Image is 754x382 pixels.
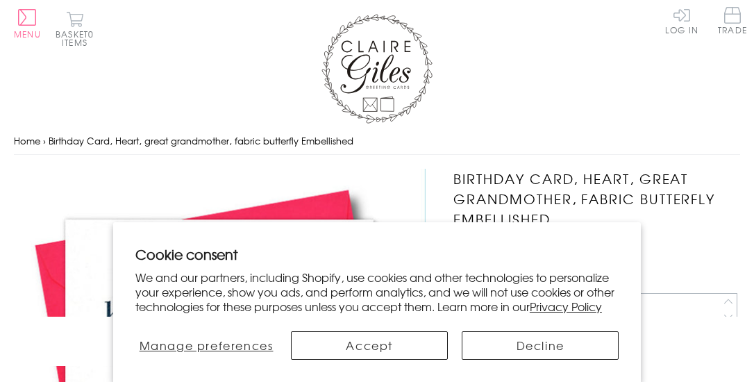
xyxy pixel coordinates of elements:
a: Log In [665,7,698,34]
p: We and our partners, including Shopify, use cookies and other technologies to personalize your ex... [135,270,619,313]
h1: Birthday Card, Heart, great grandmother, fabric butterfly Embellished [453,169,740,229]
span: › [43,134,46,147]
img: Claire Giles Greetings Cards [321,14,433,124]
a: Home [14,134,40,147]
span: Manage preferences [140,337,274,354]
button: Accept [291,331,448,360]
h2: Cookie consent [135,244,619,264]
button: Basket0 items [56,11,94,47]
button: Manage preferences [135,331,277,360]
a: Trade [718,7,747,37]
button: Decline [462,331,619,360]
span: Trade [718,7,747,34]
button: Menu [14,9,41,38]
span: Birthday Card, Heart, great grandmother, fabric butterfly Embellished [49,134,353,147]
nav: breadcrumbs [14,127,740,156]
a: Privacy Policy [530,298,602,315]
span: 0 items [62,28,94,49]
span: Menu [14,28,41,40]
